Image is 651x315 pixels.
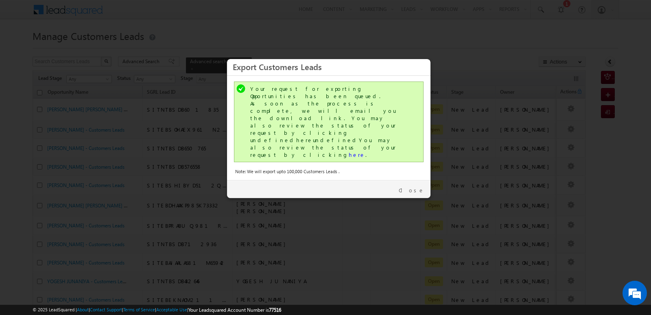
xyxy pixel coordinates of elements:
div: Note: We will export upto 100,000 Customers Leads . [235,168,422,175]
a: Acceptable Use [156,307,187,312]
span: Your Leadsquared Account Number is [188,307,281,313]
span: 77516 [269,307,281,313]
h3: Export Customers Leads [233,59,425,74]
a: Contact Support [90,307,122,312]
div: Your request for exporting Opportunities has been queued. As soon as the process is complete, we ... [250,85,409,159]
a: here [349,151,365,158]
a: About [77,307,89,312]
a: Close [399,187,424,194]
a: Terms of Service [123,307,155,312]
span: © 2025 LeadSquared | | | | | [33,306,281,314]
